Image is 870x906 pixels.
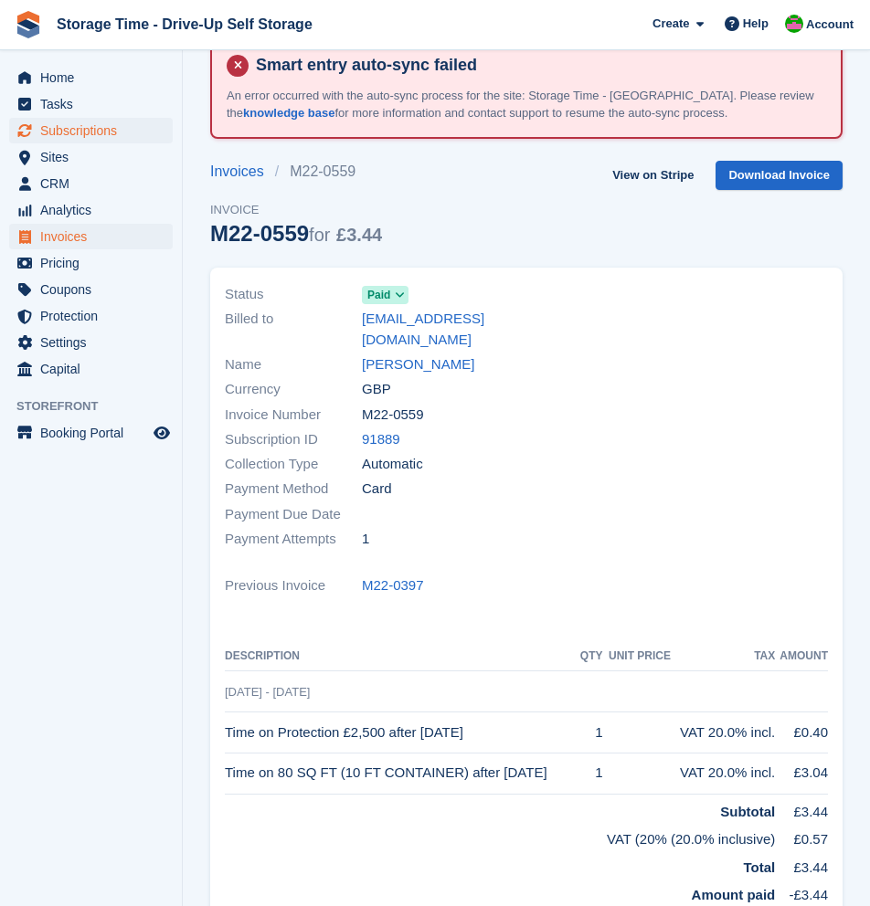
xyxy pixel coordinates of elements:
a: [EMAIL_ADDRESS][DOMAIN_NAME] [362,309,515,350]
span: Invoice Number [225,405,362,426]
p: An error occurred with the auto-sync process for the site: Storage Time - [GEOGRAPHIC_DATA]. Plea... [227,87,826,122]
span: [DATE] - [DATE] [225,685,310,699]
a: Download Invoice [716,161,843,191]
th: Amount [775,642,828,671]
a: menu [9,420,173,446]
td: £0.57 [775,822,828,850]
a: 91889 [362,429,400,450]
span: Subscriptions [40,118,150,143]
a: Storage Time - Drive-Up Self Storage [49,9,320,39]
a: menu [9,303,173,329]
span: Protection [40,303,150,329]
span: Tasks [40,91,150,117]
a: menu [9,197,173,223]
a: Preview store [151,422,173,444]
span: Billed to [225,309,362,350]
span: Name [225,354,362,375]
span: Automatic [362,454,423,475]
div: VAT 20.0% incl. [671,722,775,743]
span: £3.44 [336,225,382,245]
th: Description [225,642,578,671]
span: 1 [362,529,369,550]
span: Payment Due Date [225,504,362,525]
a: View on Stripe [605,161,701,191]
span: Capital [40,356,150,382]
span: Invoice [210,201,382,219]
td: Time on Protection £2,500 after [DATE] [225,712,578,753]
span: Payment Attempts [225,529,362,550]
span: Storefront [16,397,182,416]
h4: Smart entry auto-sync failed [249,55,826,76]
span: Payment Method [225,479,362,500]
span: Pricing [40,250,150,276]
a: menu [9,118,173,143]
span: Settings [40,330,150,355]
span: Help [743,15,769,33]
span: Collection Type [225,454,362,475]
a: menu [9,65,173,90]
span: Booking Portal [40,420,150,446]
span: for [309,225,330,245]
td: £3.04 [775,753,828,794]
a: menu [9,356,173,382]
span: GBP [362,379,391,400]
td: Time on 80 SQ FT (10 FT CONTAINER) after [DATE] [225,753,578,794]
a: menu [9,330,173,355]
a: menu [9,277,173,302]
a: menu [9,224,173,249]
span: Previous Invoice [225,575,362,596]
td: £3.44 [775,850,828,879]
td: £3.44 [775,794,828,822]
span: Sites [40,144,150,170]
th: Tax [671,642,775,671]
img: Saeed [785,15,803,33]
a: Paid [362,284,408,305]
strong: Amount paid [692,887,776,902]
th: Unit Price [602,642,671,671]
a: menu [9,91,173,117]
span: Status [225,284,362,305]
img: stora-icon-8386f47178a22dfd0bd8f6a31ec36ba5ce8667c1dd55bd0f319d3a0aa187defe.svg [15,11,42,38]
a: Invoices [210,161,275,183]
span: Analytics [40,197,150,223]
a: [PERSON_NAME] [362,354,474,375]
span: Home [40,65,150,90]
span: Coupons [40,277,150,302]
a: menu [9,171,173,196]
span: Card [362,479,392,500]
div: VAT 20.0% incl. [671,763,775,784]
span: Account [806,16,854,34]
span: Subscription ID [225,429,362,450]
strong: Subtotal [720,804,775,819]
span: Invoices [40,224,150,249]
span: Create [652,15,689,33]
td: 1 [578,753,602,794]
a: knowledge base [243,106,334,120]
a: menu [9,250,173,276]
span: Currency [225,379,362,400]
span: M22-0559 [362,405,424,426]
nav: breadcrumbs [210,161,382,183]
td: 1 [578,712,602,753]
td: £0.40 [775,712,828,753]
td: VAT (20% (20.0% inclusive) [225,822,775,850]
strong: Total [744,859,776,875]
span: Paid [367,287,390,303]
span: CRM [40,171,150,196]
div: M22-0559 [210,221,382,246]
th: QTY [578,642,602,671]
a: menu [9,144,173,170]
a: M22-0397 [362,575,424,596]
